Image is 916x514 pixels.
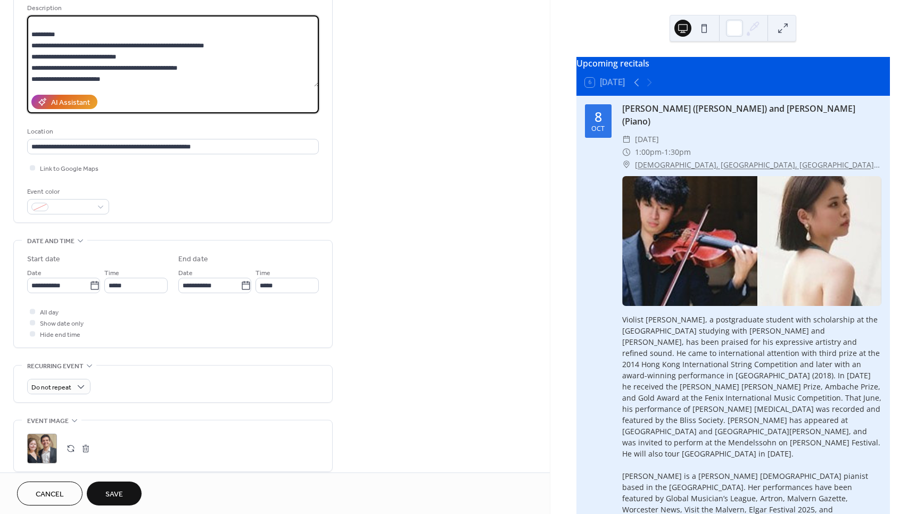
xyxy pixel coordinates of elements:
[635,133,659,146] span: [DATE]
[27,361,84,372] span: Recurring event
[27,186,107,197] div: Event color
[27,254,60,265] div: Start date
[622,146,631,159] div: ​
[178,254,208,265] div: End date
[104,268,119,279] span: Time
[27,236,75,247] span: Date and time
[576,57,890,70] div: Upcoming recitals
[591,126,605,132] div: Oct
[662,146,664,159] span: -
[595,110,602,123] div: 8
[40,163,98,175] span: Link to Google Maps
[31,95,97,109] button: AI Assistant
[40,318,84,329] span: Show date only
[40,307,59,318] span: All day
[17,482,82,505] button: Cancel
[27,126,317,137] div: Location
[27,3,317,14] div: Description
[87,482,142,505] button: Save
[635,146,662,159] span: 1:00pm
[27,268,42,279] span: Date
[664,146,691,159] span: 1:30pm
[40,329,80,341] span: Hide end time
[51,97,90,109] div: AI Assistant
[178,268,193,279] span: Date
[255,268,270,279] span: Time
[622,133,631,146] div: ​
[622,102,881,128] div: [PERSON_NAME] ([PERSON_NAME]) and [PERSON_NAME] (Piano)
[105,489,123,500] span: Save
[635,159,881,171] a: [DEMOGRAPHIC_DATA], [GEOGRAPHIC_DATA], [GEOGRAPHIC_DATA]. CV37 6BG
[622,159,631,171] div: ​
[36,489,64,500] span: Cancel
[31,382,71,394] span: Do not repeat
[27,434,57,463] div: ;
[27,416,69,427] span: Event image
